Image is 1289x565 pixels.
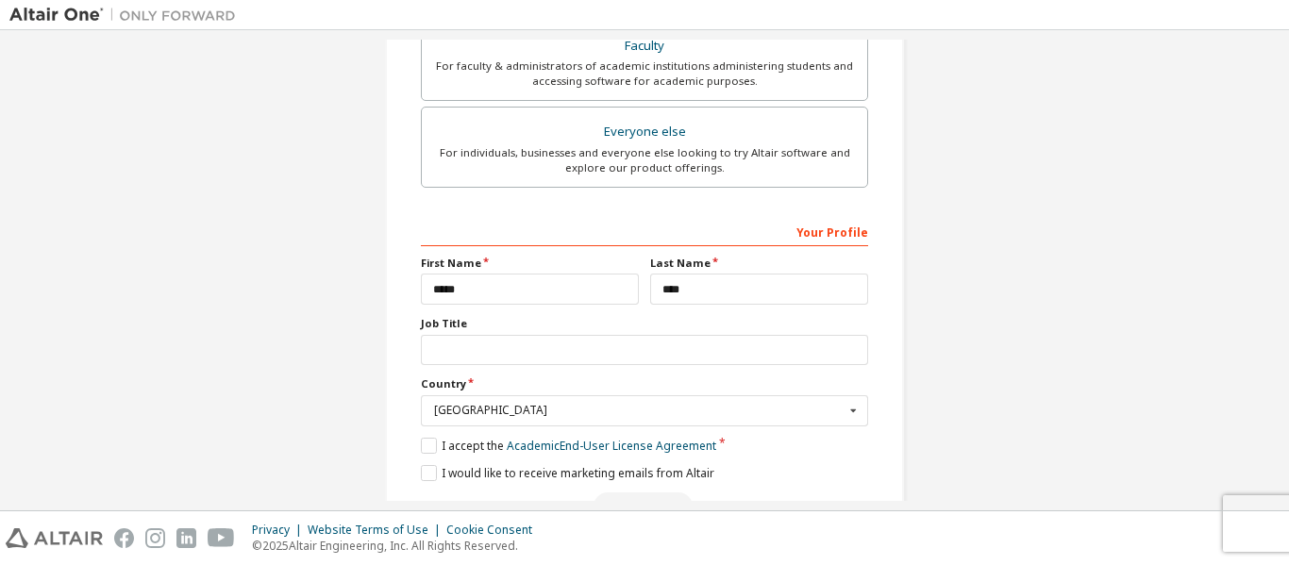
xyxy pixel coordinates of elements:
[421,438,716,454] label: I accept the
[6,528,103,548] img: altair_logo.svg
[650,256,868,271] label: Last Name
[433,58,856,89] div: For faculty & administrators of academic institutions administering students and accessing softwa...
[252,523,308,538] div: Privacy
[433,145,856,175] div: For individuals, businesses and everyone else looking to try Altair software and explore our prod...
[421,376,868,391] label: Country
[145,528,165,548] img: instagram.svg
[421,492,868,521] div: Read and acccept EULA to continue
[252,538,544,554] p: © 2025 Altair Engineering, Inc. All Rights Reserved.
[421,256,639,271] label: First Name
[114,528,134,548] img: facebook.svg
[421,465,714,481] label: I would like to receive marketing emails from Altair
[446,523,544,538] div: Cookie Consent
[308,523,446,538] div: Website Terms of Use
[176,528,196,548] img: linkedin.svg
[421,216,868,246] div: Your Profile
[507,438,716,454] a: Academic End-User License Agreement
[433,119,856,145] div: Everyone else
[421,316,868,331] label: Job Title
[208,528,235,548] img: youtube.svg
[433,33,856,59] div: Faculty
[9,6,245,25] img: Altair One
[434,405,845,416] div: [GEOGRAPHIC_DATA]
